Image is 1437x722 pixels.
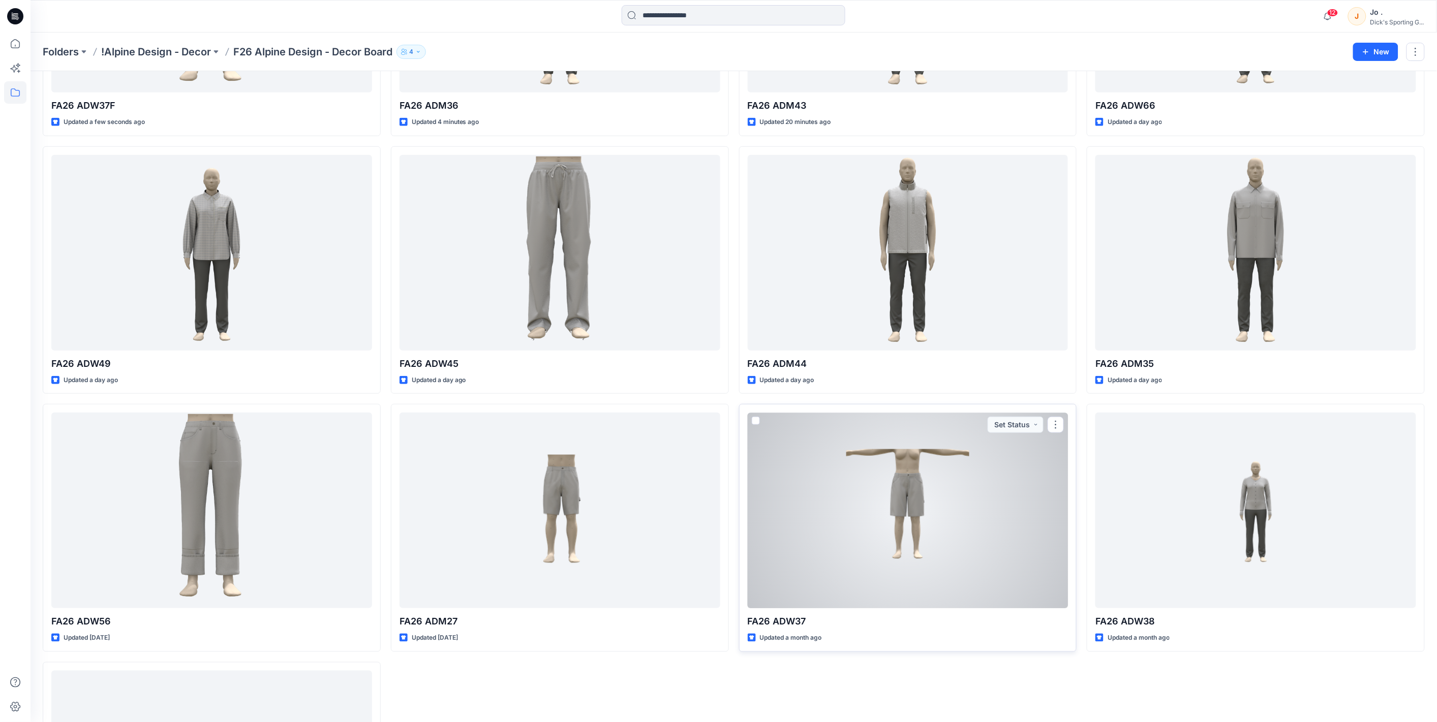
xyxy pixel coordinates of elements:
p: FA26 ADW37 [748,614,1068,629]
p: Updated [DATE] [64,633,110,643]
div: Jo . [1370,6,1424,18]
button: New [1353,43,1398,61]
a: FA26 ADW38 [1095,413,1416,608]
div: J [1348,7,1366,25]
p: Updated a day ago [1108,375,1162,386]
p: Updated a month ago [1108,633,1170,643]
a: FA26 ADW49 [51,155,372,351]
p: Updated a day ago [64,375,118,386]
p: FA26 ADW37F [51,99,372,113]
span: 12 [1327,9,1338,17]
a: FA26 ADW37 [748,413,1068,608]
button: 4 [396,45,426,59]
a: FA26 ADM44 [748,155,1068,351]
a: Folders [43,45,79,59]
p: Updated a few seconds ago [64,117,145,128]
p: Updated a day ago [760,375,814,386]
p: 4 [409,46,413,57]
p: FA26 ADM44 [748,357,1068,371]
p: Updated 20 minutes ago [760,117,831,128]
p: Updated a month ago [760,633,822,643]
p: FA26 ADW38 [1095,614,1416,629]
p: Updated a day ago [1108,117,1162,128]
a: FA26 ADM27 [400,413,720,608]
a: FA26 ADW56 [51,413,372,608]
p: FA26 ADM27 [400,614,720,629]
a: FA26 ADW45 [400,155,720,351]
a: FA26 ADM35 [1095,155,1416,351]
p: Updated a day ago [412,375,466,386]
div: Dick's Sporting G... [1370,18,1424,26]
p: FA26 ADM43 [748,99,1068,113]
p: Updated [DATE] [412,633,458,643]
p: F26 Alpine Design - Decor Board [233,45,392,59]
p: Updated 4 minutes ago [412,117,479,128]
p: FA26 ADW66 [1095,99,1416,113]
a: !Alpine Design - Decor [101,45,211,59]
p: FA26 ADW49 [51,357,372,371]
p: FA26 ADM36 [400,99,720,113]
p: FA26 ADW45 [400,357,720,371]
p: FA26 ADM35 [1095,357,1416,371]
p: FA26 ADW56 [51,614,372,629]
